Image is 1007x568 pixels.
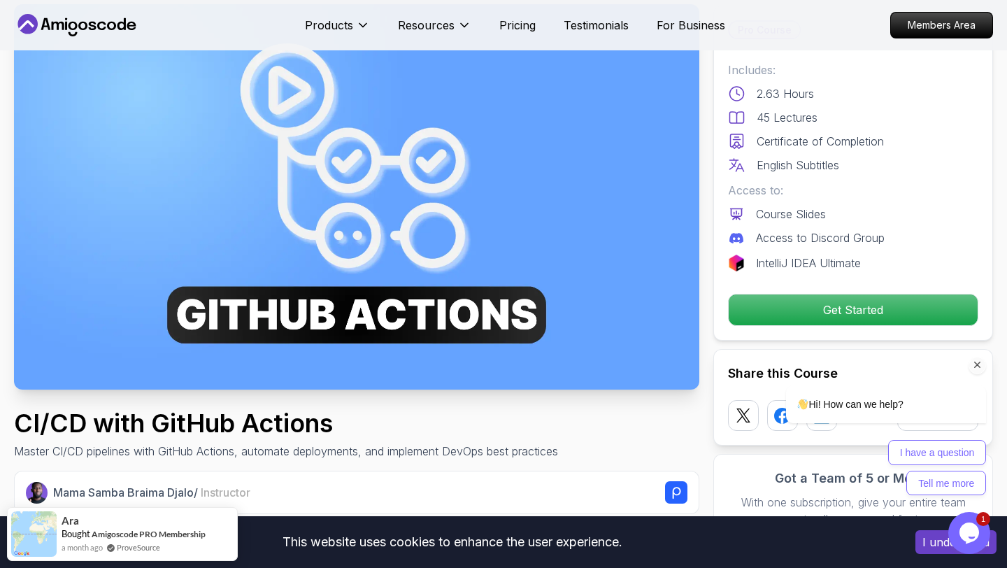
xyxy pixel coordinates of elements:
span: a month ago [62,541,103,553]
div: This website uses cookies to enhance the user experience. [10,527,894,558]
a: For Business [657,17,725,34]
p: With one subscription, give your entire team access to all courses and features. [728,494,978,527]
iframe: chat widget [948,512,993,554]
p: IntelliJ IDEA Ultimate [756,255,861,271]
p: Get Started [729,294,978,325]
p: Master CI/CD pipelines with GitHub Actions, automate deployments, and implement DevOps best pract... [14,443,558,460]
span: Ara [62,515,79,527]
p: Mama Samba Braima Djalo / [53,484,250,501]
a: ProveSource [117,543,160,552]
p: Resources [398,17,455,34]
button: Products [305,17,370,45]
h3: Got a Team of 5 or More? [728,469,978,488]
img: provesource social proof notification image [11,511,57,557]
a: Pricing [499,17,536,34]
button: Resources [398,17,471,45]
p: Access to Discord Group [756,229,885,246]
p: 2.63 Hours [757,85,814,102]
button: Get Started [728,294,978,326]
iframe: chat widget [741,259,993,505]
img: ci-cd-with-github-actions_thumbnail [14,4,699,390]
button: Accept cookies [915,530,997,554]
p: Members Area [891,13,992,38]
p: Includes: [728,62,978,78]
span: Instructor [201,485,250,499]
p: Course Slides [756,206,826,222]
h2: Share this Course [728,364,978,383]
a: Testimonials [564,17,629,34]
p: English Subtitles [757,157,839,173]
a: Amigoscode PRO Membership [92,529,206,539]
a: Members Area [890,12,993,38]
p: 45 Lectures [757,109,817,126]
p: Products [305,17,353,34]
h1: CI/CD with GitHub Actions [14,409,558,437]
p: Certificate of Completion [757,133,884,150]
p: Access to: [728,182,978,199]
img: jetbrains logo [728,255,745,271]
span: Bought [62,528,90,539]
img: Nelson Djalo [26,482,48,504]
